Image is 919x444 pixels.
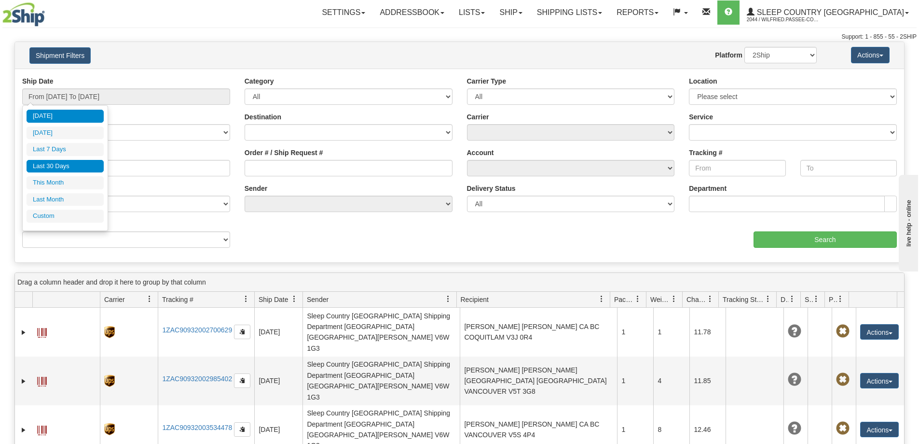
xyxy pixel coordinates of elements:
[754,8,904,16] span: Sleep Country [GEOGRAPHIC_DATA]
[2,33,917,41] div: Support: 1 - 855 - 55 - 2SHIP
[22,76,54,86] label: Ship Date
[740,0,916,25] a: Sleep Country [GEOGRAPHIC_DATA] 2044 / Wilfried.Passee-Coutrin
[851,47,890,63] button: Actions
[460,308,617,357] td: [PERSON_NAME] [PERSON_NAME] CA BC COQUITLAM V3J 0R4
[829,295,837,304] span: Pickup Status
[836,422,850,435] span: Pickup Not Assigned
[162,424,232,431] a: 1ZAC90932003534478
[530,0,609,25] a: Shipping lists
[832,291,849,307] a: Pickup Status filter column settings
[702,291,718,307] a: Charge filter column settings
[836,325,850,338] span: Pickup Not Assigned
[37,324,47,339] a: Label
[104,375,114,387] img: 8 - UPS
[781,295,789,304] span: Delivery Status
[286,291,302,307] a: Ship Date filter column settings
[609,0,666,25] a: Reports
[37,372,47,388] a: Label
[788,325,801,338] span: Unknown
[234,422,250,437] button: Copy to clipboard
[27,127,104,140] li: [DATE]
[234,325,250,339] button: Copy to clipboard
[245,184,267,193] label: Sender
[788,373,801,387] span: Unknown
[302,308,460,357] td: Sleep Country [GEOGRAPHIC_DATA] Shipping Department [GEOGRAPHIC_DATA] [GEOGRAPHIC_DATA][PERSON_NA...
[440,291,456,307] a: Sender filter column settings
[492,0,529,25] a: Ship
[141,291,158,307] a: Carrier filter column settings
[593,291,610,307] a: Recipient filter column settings
[860,324,899,340] button: Actions
[19,425,28,435] a: Expand
[15,273,904,292] div: grid grouping header
[617,308,653,357] td: 1
[689,76,717,86] label: Location
[245,112,281,122] label: Destination
[245,148,323,158] label: Order # / Ship Request #
[467,148,494,158] label: Account
[467,76,506,86] label: Carrier Type
[689,308,726,357] td: 11.78
[754,231,897,248] input: Search
[238,291,254,307] a: Tracking # filter column settings
[37,421,47,437] a: Label
[162,375,232,383] a: 1ZAC90932002985402
[467,184,516,193] label: Delivery Status
[805,295,813,304] span: Shipment Issues
[653,308,689,357] td: 1
[860,422,899,437] button: Actions
[234,373,250,388] button: Copy to clipboard
[27,210,104,223] li: Custom
[760,291,776,307] a: Tracking Status filter column settings
[689,184,727,193] label: Department
[467,112,489,122] label: Carrier
[617,357,653,405] td: 1
[715,50,742,60] label: Platform
[800,160,897,176] input: To
[689,148,722,158] label: Tracking #
[19,376,28,386] a: Expand
[315,0,372,25] a: Settings
[27,160,104,173] li: Last 30 Days
[29,47,91,64] button: Shipment Filters
[836,373,850,387] span: Pickup Not Assigned
[452,0,492,25] a: Lists
[788,422,801,435] span: Unknown
[27,176,104,189] li: This Month
[860,373,899,388] button: Actions
[27,193,104,206] li: Last Month
[2,2,45,27] img: logo2044.jpg
[897,172,918,271] iframe: chat widget
[653,357,689,405] td: 4
[747,15,819,25] span: 2044 / Wilfried.Passee-Coutrin
[630,291,646,307] a: Packages filter column settings
[666,291,682,307] a: Weight filter column settings
[162,295,193,304] span: Tracking #
[689,160,785,176] input: From
[372,0,452,25] a: Addressbook
[808,291,824,307] a: Shipment Issues filter column settings
[27,143,104,156] li: Last 7 Days
[723,295,765,304] span: Tracking Status
[7,8,89,15] div: live help - online
[162,326,232,334] a: 1ZAC90932002700629
[104,295,125,304] span: Carrier
[686,295,707,304] span: Charge
[19,328,28,337] a: Expand
[689,112,713,122] label: Service
[784,291,800,307] a: Delivery Status filter column settings
[254,308,302,357] td: [DATE]
[614,295,634,304] span: Packages
[245,76,274,86] label: Category
[104,423,114,435] img: 8 - UPS
[650,295,671,304] span: Weight
[460,357,617,405] td: [PERSON_NAME] [PERSON_NAME] [GEOGRAPHIC_DATA] [GEOGRAPHIC_DATA] VANCOUVER V5T 3G8
[27,110,104,123] li: [DATE]
[104,326,114,338] img: 8 - UPS
[302,357,460,405] td: Sleep Country [GEOGRAPHIC_DATA] Shipping Department [GEOGRAPHIC_DATA] [GEOGRAPHIC_DATA][PERSON_NA...
[461,295,489,304] span: Recipient
[307,295,329,304] span: Sender
[254,357,302,405] td: [DATE]
[689,357,726,405] td: 11.85
[259,295,288,304] span: Ship Date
